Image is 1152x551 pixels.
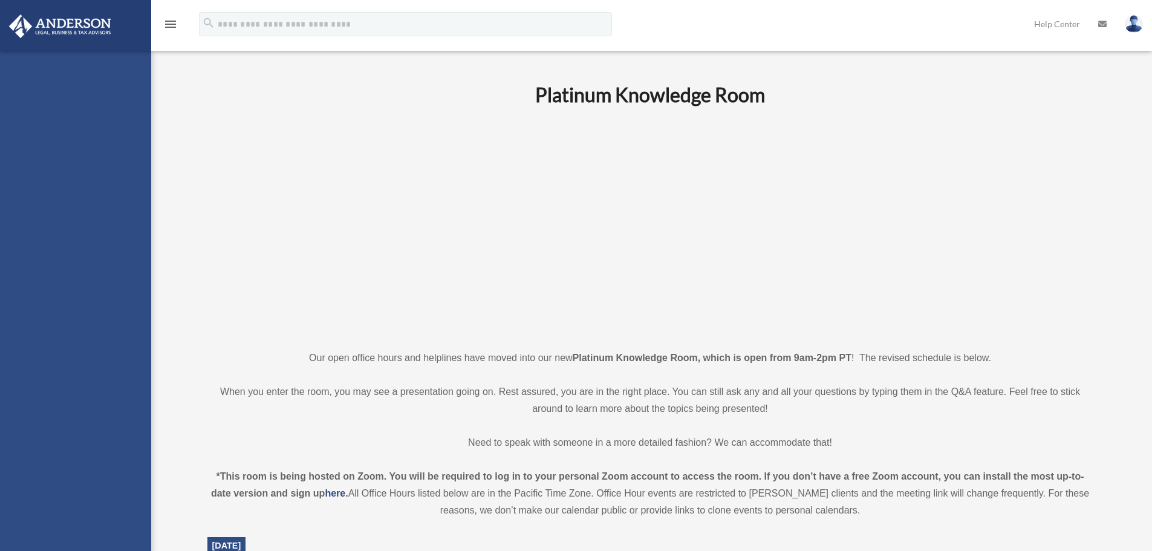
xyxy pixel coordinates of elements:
[5,15,115,38] img: Anderson Advisors Platinum Portal
[207,350,1093,367] p: Our open office hours and helplines have moved into our new ! The revised schedule is below.
[345,488,348,498] strong: .
[1125,15,1143,33] img: User Pic
[325,488,345,498] a: here
[211,471,1084,498] strong: *This room is being hosted on Zoom. You will be required to log in to your personal Zoom account ...
[163,21,178,31] a: menu
[469,123,831,327] iframe: 231110_Toby_KnowledgeRoom
[535,83,765,106] b: Platinum Knowledge Room
[212,541,241,550] span: [DATE]
[163,17,178,31] i: menu
[207,434,1093,451] p: Need to speak with someone in a more detailed fashion? We can accommodate that!
[573,353,851,363] strong: Platinum Knowledge Room, which is open from 9am-2pm PT
[207,383,1093,417] p: When you enter the room, you may see a presentation going on. Rest assured, you are in the right ...
[202,16,215,30] i: search
[207,468,1093,519] div: All Office Hours listed below are in the Pacific Time Zone. Office Hour events are restricted to ...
